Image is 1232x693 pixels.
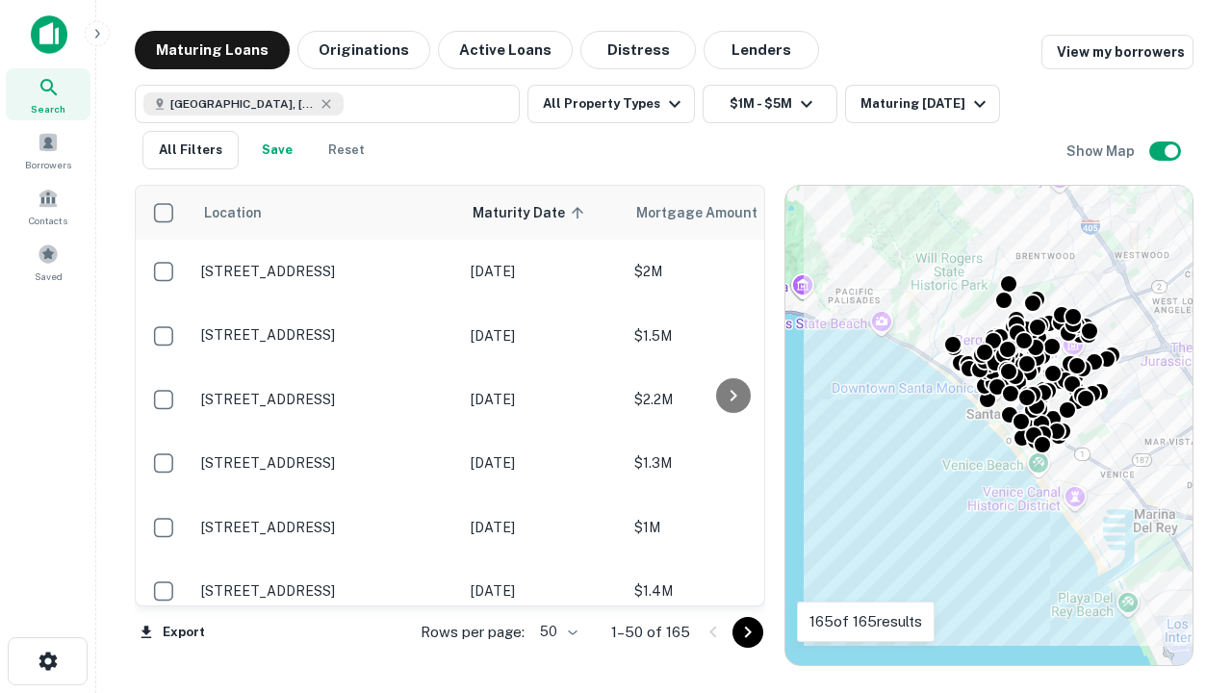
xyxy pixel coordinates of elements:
p: 1–50 of 165 [611,621,690,644]
button: Maturing [DATE] [845,85,1000,123]
p: [STREET_ADDRESS] [201,519,451,536]
button: $1M - $5M [703,85,837,123]
p: [DATE] [471,261,615,282]
button: Lenders [704,31,819,69]
div: 50 [532,618,580,646]
button: Save your search to get updates of matches that match your search criteria. [246,131,308,169]
img: capitalize-icon.png [31,15,67,54]
p: $1M [634,517,827,538]
p: $1.5M [634,325,827,346]
p: [STREET_ADDRESS] [201,454,451,472]
p: 165 of 165 results [809,610,922,633]
p: [STREET_ADDRESS] [201,391,451,408]
p: $2.2M [634,389,827,410]
p: [STREET_ADDRESS] [201,582,451,600]
p: $2M [634,261,827,282]
span: Contacts [29,213,67,228]
p: [DATE] [471,517,615,538]
a: View my borrowers [1041,35,1193,69]
a: Borrowers [6,124,90,176]
button: Active Loans [438,31,573,69]
p: [DATE] [471,580,615,602]
a: Search [6,68,90,120]
h6: Show Map [1066,141,1138,162]
button: Go to next page [732,617,763,648]
button: All Filters [142,131,239,169]
span: Location [203,201,262,224]
button: Distress [580,31,696,69]
div: Maturing [DATE] [860,92,991,115]
p: [DATE] [471,325,615,346]
span: Maturity Date [473,201,590,224]
button: All Property Types [527,85,695,123]
p: [STREET_ADDRESS] [201,263,451,280]
iframe: Chat Widget [1136,539,1232,631]
button: Originations [297,31,430,69]
button: Reset [316,131,377,169]
span: Saved [35,269,63,284]
th: Maturity Date [461,186,625,240]
button: [GEOGRAPHIC_DATA], [GEOGRAPHIC_DATA], [GEOGRAPHIC_DATA] [135,85,520,123]
p: [DATE] [471,389,615,410]
p: [STREET_ADDRESS] [201,326,451,344]
button: Export [135,618,210,647]
a: Saved [6,236,90,288]
p: $1.3M [634,452,827,474]
a: Contacts [6,180,90,232]
p: Rows per page: [421,621,525,644]
span: Search [31,101,65,116]
th: Location [192,186,461,240]
span: Borrowers [25,157,71,172]
div: 0 0 [785,186,1193,665]
span: Mortgage Amount [636,201,783,224]
p: [DATE] [471,452,615,474]
span: [GEOGRAPHIC_DATA], [GEOGRAPHIC_DATA], [GEOGRAPHIC_DATA] [170,95,315,113]
p: $1.4M [634,580,827,602]
th: Mortgage Amount [625,186,836,240]
button: Maturing Loans [135,31,290,69]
